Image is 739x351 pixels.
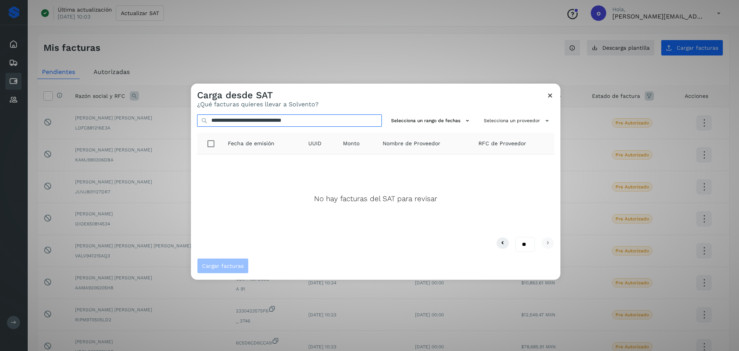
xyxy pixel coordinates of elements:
[228,139,274,148] span: Fecha de emisión
[314,195,437,203] p: No hay facturas del SAT para revisar
[478,139,526,148] span: RFC de Proveedor
[383,139,440,148] span: Nombre de Proveedor
[343,139,359,148] span: Monto
[308,139,321,148] span: UUID
[481,114,554,127] button: Selecciona un proveedor
[197,258,249,274] button: Cargar facturas
[197,101,319,108] p: ¿Qué facturas quieres llevar a Solvento?
[197,90,319,101] h3: Carga desde SAT
[388,114,475,127] button: Selecciona un rango de fechas
[202,263,244,269] span: Cargar facturas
